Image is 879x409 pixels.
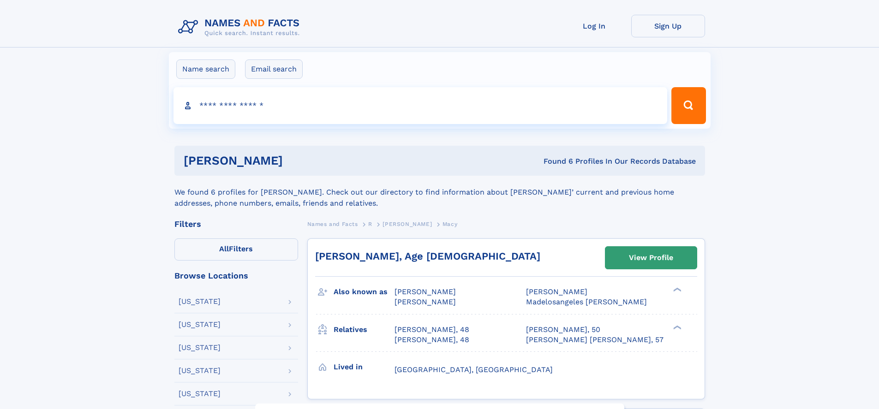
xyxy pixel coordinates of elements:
div: Browse Locations [174,272,298,280]
a: Sign Up [631,15,705,37]
span: [PERSON_NAME] [383,221,432,227]
div: View Profile [629,247,673,268]
div: We found 6 profiles for [PERSON_NAME]. Check out our directory to find information about [PERSON_... [174,176,705,209]
h1: [PERSON_NAME] [184,155,413,166]
span: Macy [442,221,457,227]
h3: Also known as [334,284,395,300]
span: R [368,221,372,227]
img: Logo Names and Facts [174,15,307,40]
h3: Lived in [334,359,395,375]
div: Filters [174,220,298,228]
div: [US_STATE] [179,344,221,351]
label: Name search [176,59,235,79]
span: [GEOGRAPHIC_DATA], [GEOGRAPHIC_DATA] [395,365,553,374]
a: Names and Facts [307,218,358,230]
div: [US_STATE] [179,390,221,397]
a: Log In [557,15,631,37]
div: [US_STATE] [179,298,221,305]
a: [PERSON_NAME], 50 [526,325,600,335]
div: ❯ [671,324,682,330]
a: View Profile [605,247,697,269]
label: Email search [245,59,303,79]
div: Found 6 Profiles In Our Records Database [413,156,696,166]
label: Filters [174,238,298,261]
h3: Relatives [334,322,395,338]
span: [PERSON_NAME] [395,297,456,306]
a: [PERSON_NAME], Age [DEMOGRAPHIC_DATA] [315,250,540,262]
div: ❯ [671,287,682,293]
span: Madelosangeles [PERSON_NAME] [526,297,647,306]
button: Search Button [671,87,706,124]
a: R [368,218,372,230]
span: [PERSON_NAME] [526,287,587,296]
a: [PERSON_NAME] [383,218,432,230]
span: [PERSON_NAME] [395,287,456,296]
a: [PERSON_NAME], 48 [395,335,469,345]
div: [US_STATE] [179,321,221,328]
div: [US_STATE] [179,367,221,374]
span: All [219,244,229,253]
a: [PERSON_NAME] [PERSON_NAME], 57 [526,335,664,345]
a: [PERSON_NAME], 48 [395,325,469,335]
input: search input [173,87,668,124]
